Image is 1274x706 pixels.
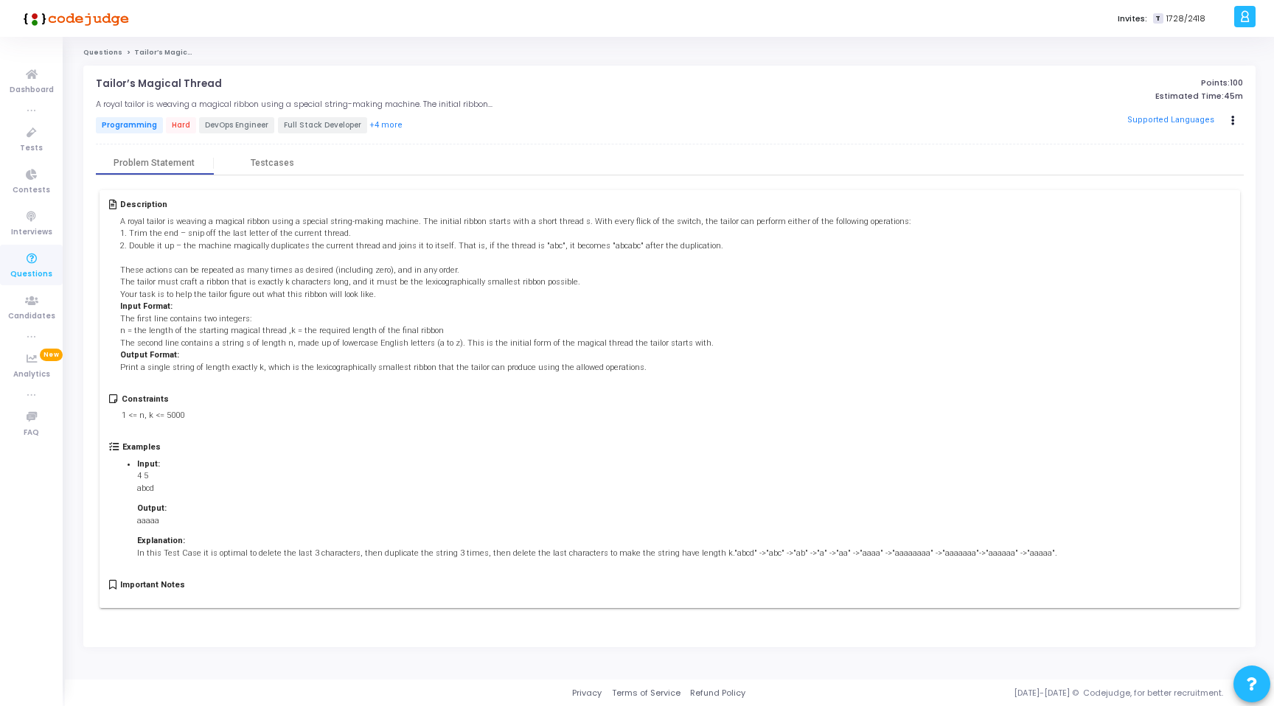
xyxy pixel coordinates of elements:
span: Hard [166,117,196,133]
h5: A royal tailor is weaving a magical ribbon using a special string-making machine. The initial rib... [96,99,492,109]
h5: Important Notes [120,580,185,590]
p: 4 5 abcd [137,470,1057,494]
p: A royal tailor is weaving a magical ribbon using a special string-making machine. The initial rib... [120,216,911,374]
a: Refund Policy [690,687,745,699]
div: Problem Statement [114,158,195,169]
div: [DATE]-[DATE] © Codejudge, for better recruitment. [745,687,1256,699]
span: Dashboard [10,84,54,97]
span: Interviews [11,226,52,239]
span: 1728/2418 [1166,13,1205,25]
span: Contests [13,184,50,197]
span: 100 [1230,77,1243,88]
h5: Description [120,200,911,209]
button: Actions [1223,111,1244,131]
h5: Examples [122,442,1072,452]
strong: Input: [137,459,160,469]
span: Full Stack Developer [278,117,367,133]
strong: Output: [137,503,167,513]
p: 1 <= n, k <= 5000 [122,410,184,422]
img: logo [18,4,129,33]
p: Estimated Time: [868,91,1243,101]
strong: Output Format: [120,350,179,360]
a: Privacy [572,687,602,699]
span: T [1153,13,1163,24]
button: Supported Languages [1122,110,1219,132]
label: Invites: [1118,13,1147,25]
p: Points: [868,78,1243,88]
div: Testcases [251,158,294,169]
strong: Explanation: [137,536,185,545]
span: Questions [10,268,52,281]
span: Tailor’s Magical Thread [134,48,224,57]
a: Terms of Service [612,687,680,699]
p: In this Test Case it is optimal to delete the last 3 characters, then duplicate the string 3 time... [137,548,1057,560]
p: aaaaa [137,515,1057,528]
span: Tests [20,142,43,155]
nav: breadcrumb [83,48,1256,57]
span: Candidates [8,310,55,323]
strong: Input Format: [120,301,173,311]
a: Questions [83,48,122,57]
h5: Constraints [122,394,184,404]
p: Tailor’s Magical Thread [96,78,222,90]
span: 45m [1224,91,1243,101]
span: Analytics [13,368,50,381]
span: DevOps Engineer [199,117,274,133]
span: FAQ [24,427,39,439]
button: +4 more [369,119,403,133]
span: Programming [96,117,163,133]
span: New [40,349,63,361]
